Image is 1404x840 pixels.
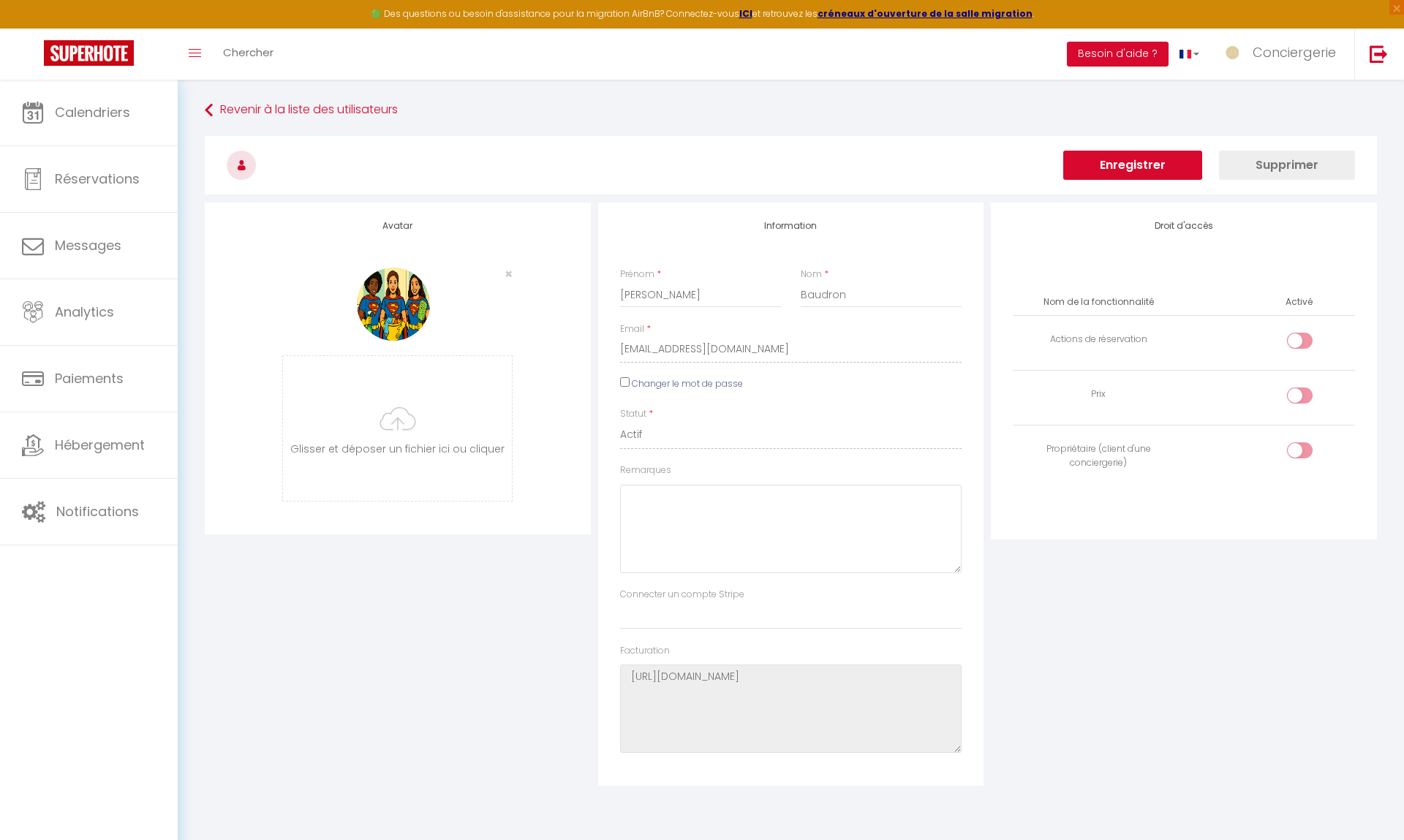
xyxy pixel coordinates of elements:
div: Actions de réservation [1019,333,1178,347]
button: Ouvrir le widget de chat LiveChat [12,6,56,50]
label: Email [620,322,644,336]
label: Connecter un compte Stripe [620,588,744,602]
span: Paiements [55,369,124,387]
h4: Avatar [227,221,569,231]
img: NO IMAGE [357,268,430,341]
img: ... [1221,42,1243,64]
label: Prénom [620,268,654,281]
label: Statut [620,407,646,421]
button: Besoin d'aide ? [1067,42,1169,67]
div: Propriétaire (client d'une conciergerie) [1019,442,1178,470]
th: Nom de la fonctionnalité [1013,290,1184,315]
a: ICI [739,7,752,20]
button: Close [505,268,513,281]
span: Hébergement [55,436,145,454]
span: × [505,265,513,283]
label: Nom [801,268,822,281]
span: Notifications [56,502,139,521]
label: Changer le mot de passe [632,377,743,391]
label: Facturation [620,644,670,658]
h4: Information [620,221,962,231]
span: Conciergerie [1253,43,1336,61]
img: logout [1370,45,1388,63]
h4: Droit d'accès [1013,221,1355,231]
button: Supprimer [1219,151,1355,180]
div: Prix [1019,387,1178,401]
a: ... Conciergerie [1210,29,1354,80]
a: créneaux d'ouverture de la salle migration [818,7,1033,20]
span: Analytics [55,303,114,321]
a: Revenir à la liste des utilisateurs [205,97,1377,124]
button: Enregistrer [1063,151,1202,180]
a: Chercher [212,29,284,80]
span: Réservations [55,170,140,188]
label: Remarques [620,463,671,477]
th: Activé [1280,290,1318,315]
span: Calendriers [55,103,130,121]
span: Messages [55,236,121,254]
img: Super Booking [44,40,134,66]
span: Chercher [223,45,273,60]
